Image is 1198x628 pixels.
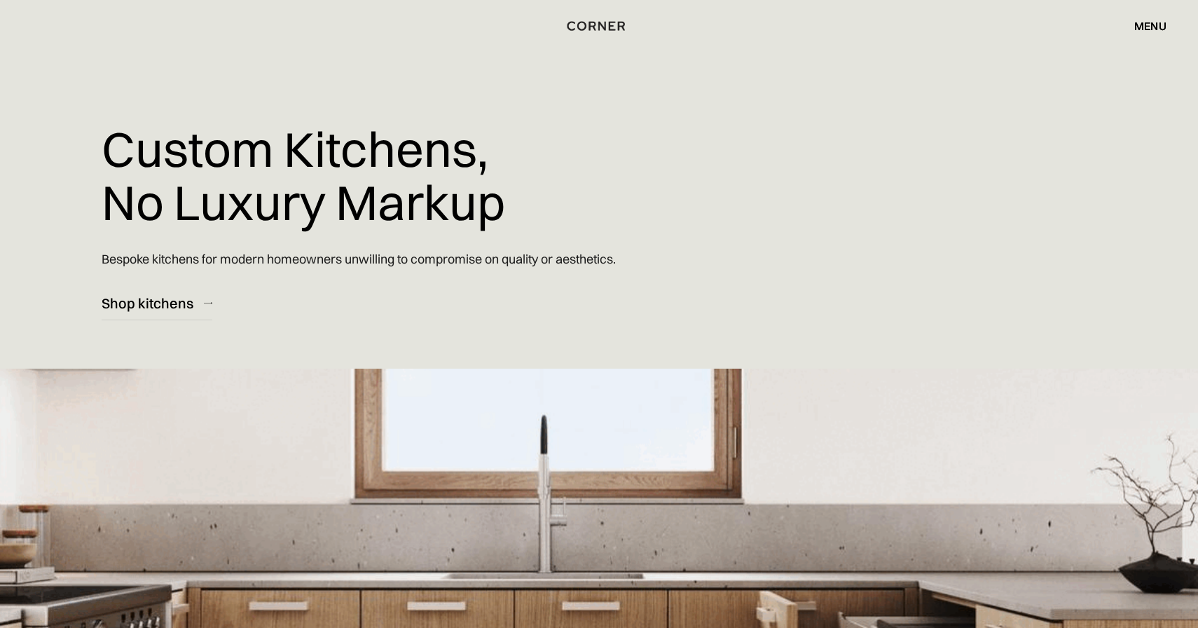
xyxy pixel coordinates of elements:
div: menu [1120,14,1166,38]
p: Bespoke kitchens for modern homeowners unwilling to compromise on quality or aesthetics. [102,239,616,279]
h1: Custom Kitchens, No Luxury Markup [102,112,505,239]
a: Shop kitchens [102,286,212,320]
a: home [552,17,646,35]
div: Shop kitchens [102,294,193,313]
div: menu [1134,20,1166,32]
